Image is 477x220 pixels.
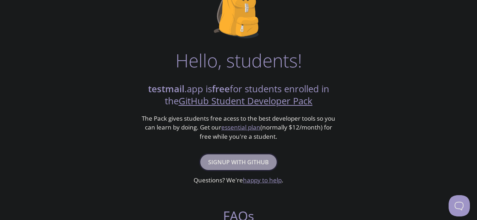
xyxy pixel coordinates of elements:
[212,83,230,95] strong: free
[200,154,277,170] button: Signup with GitHub
[179,95,313,107] a: GitHub Student Developer Pack
[243,176,282,184] a: happy to help
[148,83,184,95] strong: testmail
[175,50,302,71] h1: Hello, students!
[449,195,470,216] iframe: Help Scout Beacon - Open
[221,123,260,131] a: essential plan
[141,83,336,108] h2: .app is for students enrolled in the
[141,114,336,141] h3: The Pack gives students free acess to the best developer tools so you can learn by doing. Get our...
[208,157,269,167] span: Signup with GitHub
[194,176,283,185] h3: Questions? We're .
